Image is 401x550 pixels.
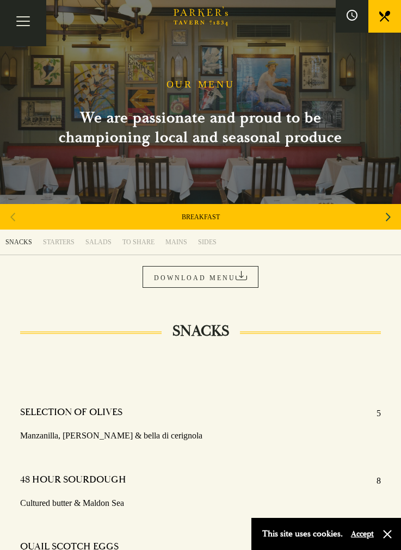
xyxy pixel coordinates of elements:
[366,406,381,422] p: 5
[20,496,381,511] p: Cultured butter & Maldon Sea
[122,238,155,246] div: TO SHARE
[43,238,75,246] div: STARTERS
[182,213,220,221] a: BREAKFAST
[366,473,381,489] p: 8
[85,238,112,246] div: SALADS
[193,230,222,255] a: SIDES
[166,79,235,91] h1: OUR MENU
[160,230,193,255] a: MAINS
[262,526,343,542] p: This site uses cookies.
[20,428,381,444] p: Manzanilla, [PERSON_NAME] & bella di cerignola
[198,238,217,246] div: SIDES
[162,322,240,341] h2: SNACKS
[382,529,393,540] button: Close and accept
[381,205,396,229] div: Next slide
[143,266,258,288] a: DOWNLOAD MENU
[117,230,160,255] a: TO SHARE
[20,473,126,489] h4: 48 HOUR SOURDOUGH
[5,238,32,246] div: SNACKS
[38,108,364,147] h2: We are passionate and proud to be championing local and seasonal produce
[351,529,374,539] button: Accept
[80,230,117,255] a: SALADS
[38,230,80,255] a: STARTERS
[165,238,187,246] div: MAINS
[20,406,122,422] h4: SELECTION OF OLIVES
